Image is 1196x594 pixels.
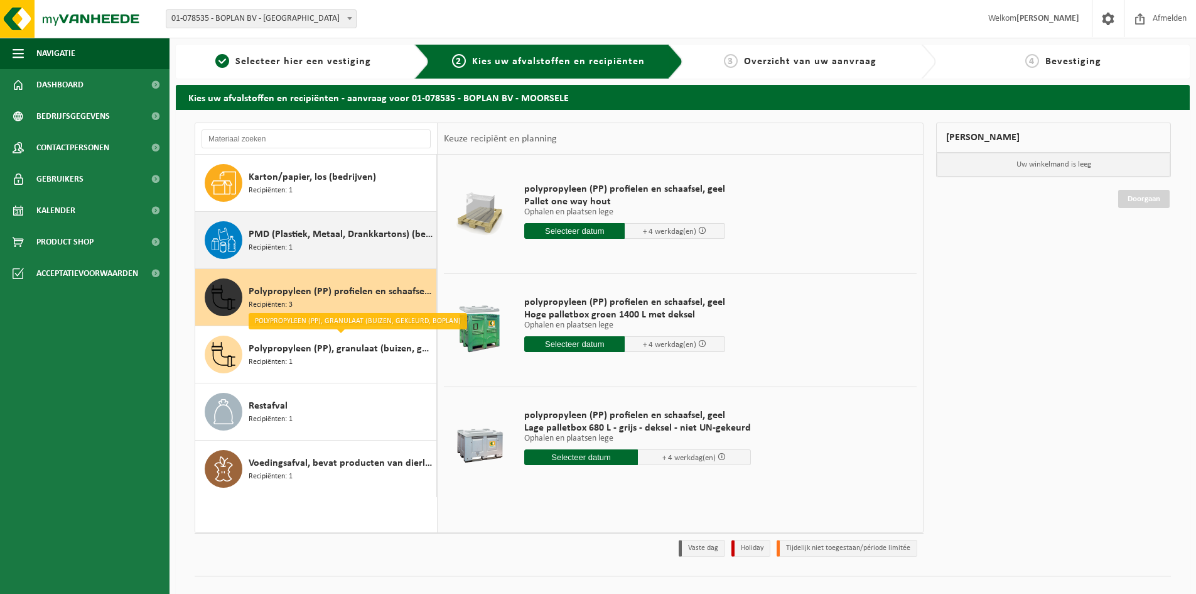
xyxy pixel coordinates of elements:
[438,123,563,155] div: Keuze recipiënt en planning
[643,228,696,236] span: + 4 werkdag(en)
[249,414,293,426] span: Recipiënten: 1
[235,57,371,67] span: Selecteer hier een vestiging
[524,336,625,352] input: Selecteer datum
[249,284,433,299] span: Polypropyleen (PP) profielen en schaafsel, geel (Boplan)
[176,85,1190,109] h2: Kies uw afvalstoffen en recipiënten - aanvraag voor 01-078535 - BOPLAN BV - MOORSELE
[249,456,433,471] span: Voedingsafval, bevat producten van dierlijke oorsprong, onverpakt, categorie 3
[1045,57,1101,67] span: Bevestiging
[36,69,84,101] span: Dashboard
[195,326,437,383] button: Polypropyleen (PP), granulaat (buizen, gekleurd, Boplan) Recipiënten: 1
[166,10,356,28] span: 01-078535 - BOPLAN BV - MOORSELE
[524,422,751,434] span: Lage palletbox 680 L - grijs - deksel - niet UN-gekeurd
[249,399,288,414] span: Restafval
[195,441,437,497] button: Voedingsafval, bevat producten van dierlijke oorsprong, onverpakt, categorie 3 Recipiënten: 1
[202,129,431,148] input: Materiaal zoeken
[524,449,638,465] input: Selecteer datum
[524,434,751,443] p: Ophalen en plaatsen lege
[524,321,725,330] p: Ophalen en plaatsen lege
[643,341,696,349] span: + 4 werkdag(en)
[249,356,293,368] span: Recipiënten: 1
[937,153,1170,177] p: Uw winkelmand is leeg
[195,155,437,212] button: Karton/papier, los (bedrijven) Recipiënten: 1
[679,540,725,557] li: Vaste dag
[1118,190,1170,208] a: Doorgaan
[166,9,357,28] span: 01-078535 - BOPLAN BV - MOORSELE
[1016,14,1079,23] strong: [PERSON_NAME]
[36,132,109,163] span: Contactpersonen
[524,296,725,309] span: polypropyleen (PP) profielen en schaafsel, geel
[249,471,293,483] span: Recipiënten: 1
[724,54,738,68] span: 3
[36,195,75,226] span: Kalender
[936,123,1171,153] div: [PERSON_NAME]
[777,540,917,557] li: Tijdelijk niet toegestaan/période limitée
[744,57,876,67] span: Overzicht van uw aanvraag
[731,540,770,557] li: Holiday
[662,454,716,462] span: + 4 werkdag(en)
[195,383,437,441] button: Restafval Recipiënten: 1
[524,309,725,321] span: Hoge palletbox groen 1400 L met deksel
[249,185,293,197] span: Recipiënten: 1
[249,227,433,242] span: PMD (Plastiek, Metaal, Drankkartons) (bedrijven)
[195,269,437,326] button: Polypropyleen (PP) profielen en schaafsel, geel (Boplan) Recipiënten: 3
[249,299,293,311] span: Recipiënten: 3
[524,195,725,208] span: Pallet one way hout
[215,54,229,68] span: 1
[195,212,437,269] button: PMD (Plastiek, Metaal, Drankkartons) (bedrijven) Recipiënten: 1
[1025,54,1039,68] span: 4
[36,226,94,258] span: Product Shop
[249,242,293,254] span: Recipiënten: 1
[249,170,376,185] span: Karton/papier, los (bedrijven)
[452,54,466,68] span: 2
[36,258,138,289] span: Acceptatievoorwaarden
[524,223,625,239] input: Selecteer datum
[182,54,404,69] a: 1Selecteer hier een vestiging
[36,163,84,195] span: Gebruikers
[36,38,75,69] span: Navigatie
[524,208,725,217] p: Ophalen en plaatsen lege
[524,183,725,195] span: polypropyleen (PP) profielen en schaafsel, geel
[249,341,433,356] span: Polypropyleen (PP), granulaat (buizen, gekleurd, Boplan)
[36,101,110,132] span: Bedrijfsgegevens
[524,409,751,422] span: polypropyleen (PP) profielen en schaafsel, geel
[472,57,645,67] span: Kies uw afvalstoffen en recipiënten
